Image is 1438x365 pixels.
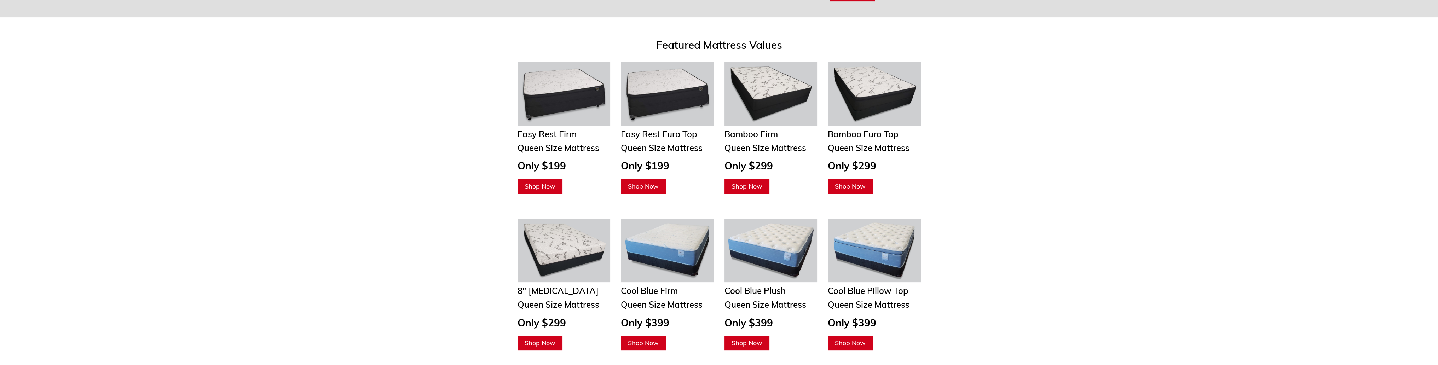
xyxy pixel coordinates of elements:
span: Queen Size Mattress [621,299,703,310]
img: Cool Blue Pillow Top Mattress [828,219,921,282]
span: Featured Mattress Values [656,38,782,52]
span: Easy Rest Euro Top [621,129,697,139]
span: Shop Now [628,339,659,347]
span: Only $399 [828,317,876,329]
span: Cool Blue Firm [621,285,678,296]
span: Shop Now [835,182,866,190]
span: 8" [MEDICAL_DATA] [518,285,599,296]
a: Shop Now [621,336,666,350]
span: Cool Blue Pillow Top [828,285,908,296]
span: Bamboo Firm [724,129,778,139]
span: Queen Size Mattress [518,143,599,153]
span: Shop Now [835,339,866,347]
span: Shop Now [732,182,762,190]
img: Cool Blue Plush Mattress [724,219,818,282]
a: Shop Now [724,336,769,350]
span: Queen Size Mattress [724,143,806,153]
img: Bamboo 8 [518,219,611,282]
a: Shop Now [724,179,769,194]
span: Bamboo Euro Top [828,129,899,139]
span: Only $299 [724,160,773,172]
span: Shop Now [525,182,555,190]
a: Shop Now [518,336,562,350]
img: Cool Blue Firm Mattress [621,219,714,282]
span: Queen Size Mattress [828,299,909,310]
a: Shop Now [828,179,873,194]
span: Only $199 [621,160,669,172]
span: Cool Blue Plush [724,285,786,296]
span: Queen Size Mattress [621,143,703,153]
span: Queen Size Mattress [828,143,909,153]
a: Shop Now [518,179,562,194]
img: Twin Mattresses From $69 to $169 [621,62,714,126]
span: Only $299 [828,160,876,172]
img: Adjustable Bases Starting at $379 [828,62,921,126]
img: Queen Mattresses From $449 to $949 [724,62,818,126]
span: Only $399 [724,317,773,329]
span: Only $399 [621,317,669,329]
img: Twin Mattresses From $69 to $169 [518,62,611,126]
span: Queen Size Mattress [518,299,599,310]
span: Queen Size Mattress [724,299,806,310]
a: Shop Now [621,179,666,194]
a: Shop Now [828,336,873,350]
span: Only $299 [518,317,566,329]
span: Shop Now [628,182,659,190]
span: Easy Rest Firm [518,129,577,139]
span: Shop Now [732,339,762,347]
span: Only $199 [518,160,566,172]
span: Shop Now [525,339,555,347]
